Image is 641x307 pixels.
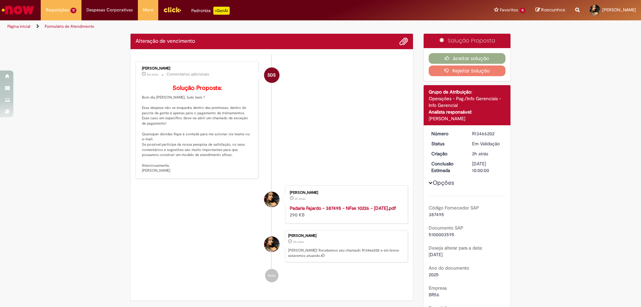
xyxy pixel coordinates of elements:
b: Solução Proposta: [173,84,222,92]
span: 5100003595 [429,232,454,238]
b: Ano do documento [429,265,469,271]
button: Rejeitar Solução [429,65,506,76]
p: Bom dia [PERSON_NAME], tudo bem ? Essa despesa não se enquadra dentro das premissas, dentro do pa... [142,85,253,173]
div: [PERSON_NAME] [142,66,253,70]
a: Página inicial [7,24,30,29]
div: Julia Jeronymo Marques [264,192,279,207]
span: 2h atrás [472,151,488,157]
div: Analista responsável: [429,109,506,115]
img: click_logo_yellow_360x200.png [163,5,181,15]
small: Comentários adicionais [167,71,209,77]
li: Julia Jeronymo Marques [136,230,408,262]
div: [PERSON_NAME] [290,191,401,195]
span: 11 [519,8,525,13]
span: More [143,7,153,13]
a: Rascunhos [536,7,565,13]
span: Rascunhos [541,7,565,13]
button: Adicionar anexos [399,37,408,46]
div: R13466202 [472,130,503,137]
span: Favoritos [500,7,518,13]
time: 01/09/2025 08:12:48 [293,240,304,244]
h2: Alteração de vencimento Histórico de tíquete [136,38,195,44]
ul: Histórico de tíquete [136,54,408,289]
span: 387495 [429,211,444,217]
div: Solução Proposta [424,34,511,48]
span: Requisições [46,7,69,13]
dt: Conclusão Estimada [426,160,467,174]
b: Documento SAP [429,225,463,231]
div: [PERSON_NAME] [429,115,506,122]
div: [PERSON_NAME] [288,234,404,238]
span: SDS [267,67,276,83]
div: Julia Jeronymo Marques [264,237,279,252]
div: [DATE] 10:00:00 [472,160,503,174]
b: Deseja alterar para a data: [429,245,482,251]
div: Operações - Pag./Info Gerenciais - Info Gerencial [429,95,506,109]
time: 01/09/2025 08:12:47 [295,197,305,201]
dt: Status [426,140,467,147]
span: 5m atrás [147,72,158,76]
span: 2025 [429,272,439,278]
button: Aceitar solução [429,53,506,64]
span: 2h atrás [293,240,304,244]
dt: Criação [426,150,467,157]
a: Formulário de Atendimento [45,24,94,29]
span: BR56 [429,292,439,298]
div: Grupo de Atribuição: [429,89,506,95]
p: [PERSON_NAME]! Recebemos seu chamado R13466202 e em breve estaremos atuando. [288,248,404,258]
img: ServiceNow [1,3,35,17]
span: [DATE] [429,252,443,258]
p: +GenAi [213,7,230,15]
span: Despesas Corporativas [86,7,133,13]
span: 2h atrás [295,197,305,201]
b: Empresa [429,285,447,291]
time: 01/09/2025 08:12:48 [472,151,488,157]
time: 01/09/2025 10:03:38 [147,72,158,76]
div: Padroniza [191,7,230,15]
span: 11 [70,8,76,13]
div: 290 KB [290,205,401,218]
a: Padaria Fajardo - 387495 - NFse 10226 - [DATE].pdf [290,205,396,211]
span: [PERSON_NAME] [602,7,636,13]
b: Código Fornecedor SAP [429,205,479,211]
ul: Trilhas de página [5,20,422,33]
div: Em Validação [472,140,503,147]
div: 01/09/2025 08:12:48 [472,150,503,157]
dt: Número [426,130,467,137]
div: Sabrina Da Silva Oliveira [264,67,279,83]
